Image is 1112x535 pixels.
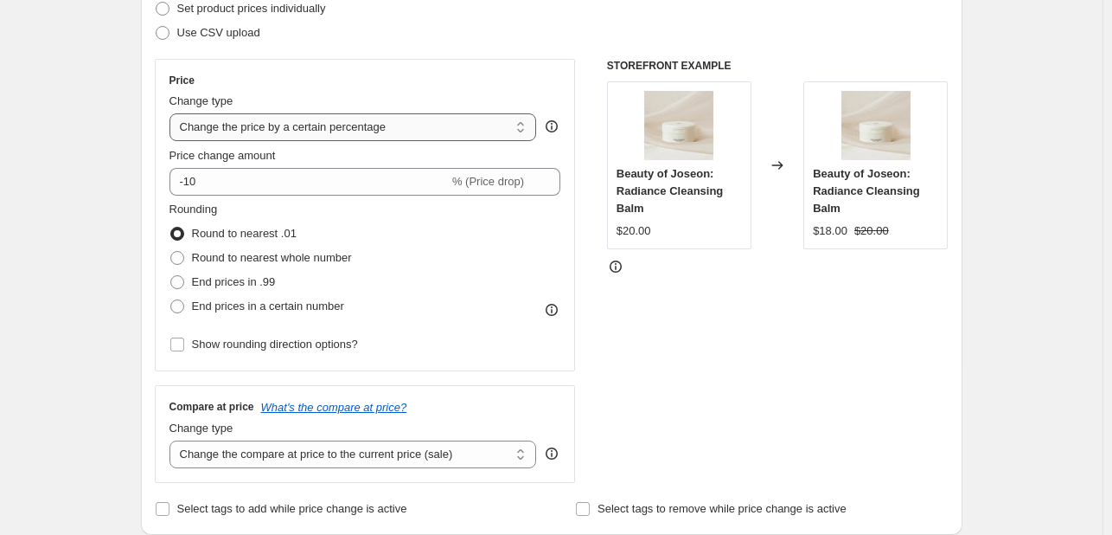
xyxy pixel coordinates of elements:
[192,338,358,351] span: Show rounding direction options?
[177,502,407,515] span: Select tags to add while price change is active
[177,2,326,15] span: Set product prices individually
[192,251,352,264] span: Round to nearest whole number
[192,227,297,240] span: Round to nearest .01
[813,167,920,215] span: Beauty of Joseon: Radiance Cleansing Balm
[169,400,254,414] h3: Compare at price
[617,167,724,215] span: Beauty of Joseon: Radiance Cleansing Balm
[169,149,276,162] span: Price change amount
[169,74,195,87] h3: Price
[192,275,276,288] span: End prices in .99
[854,222,889,240] strike: $20.00
[169,94,233,107] span: Change type
[177,26,260,39] span: Use CSV upload
[543,118,560,135] div: help
[169,203,218,216] span: Rounding
[192,300,344,313] span: End prices in a certain number
[169,168,449,196] input: -15
[813,222,847,240] div: $18.00
[261,401,407,414] button: What's the compare at price?
[598,502,847,515] span: Select tags to remove while price change is active
[607,59,949,73] h6: STOREFRONT EXAMPLE
[169,422,233,435] span: Change type
[543,445,560,462] div: help
[617,222,651,240] div: $20.00
[452,175,524,188] span: % (Price drop)
[841,91,911,160] img: IMG_2386_80x.webp
[644,91,713,160] img: IMG_2386_80x.webp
